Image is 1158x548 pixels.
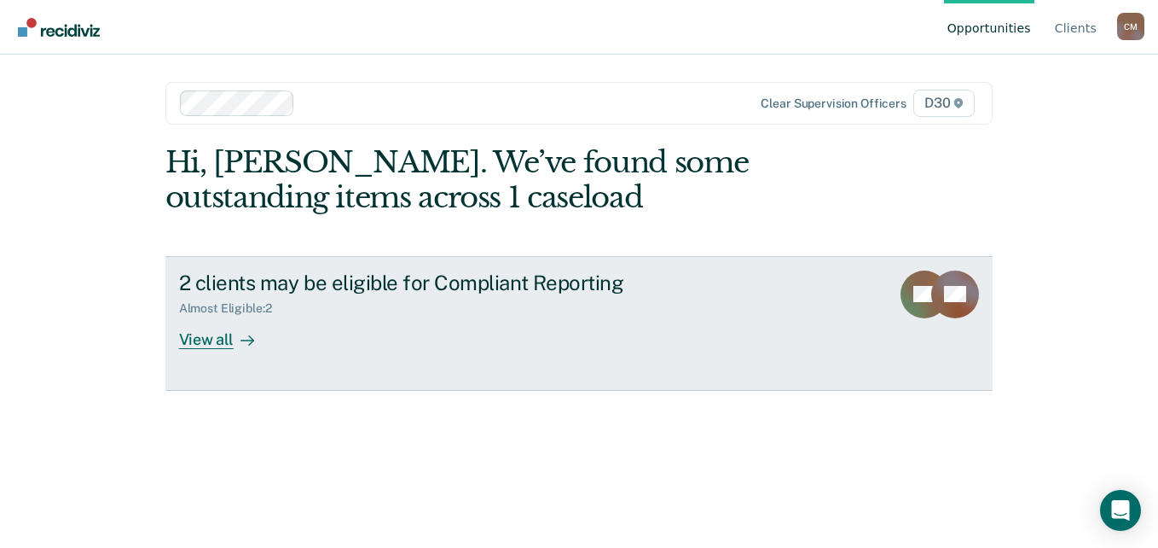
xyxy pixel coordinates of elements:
[179,301,286,316] div: Almost Eligible : 2
[18,18,100,37] img: Recidiviz
[1117,13,1144,40] div: C M
[179,271,778,295] div: 2 clients may be eligible for Compliant Reporting
[165,145,827,215] div: Hi, [PERSON_NAME]. We’ve found some outstanding items across 1 caseload
[1100,490,1141,531] div: Open Intercom Messenger
[913,90,975,117] span: D30
[179,316,275,349] div: View all
[761,96,906,111] div: Clear supervision officers
[165,256,993,391] a: 2 clients may be eligible for Compliant ReportingAlmost Eligible:2View all
[1117,13,1144,40] button: Profile dropdown button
